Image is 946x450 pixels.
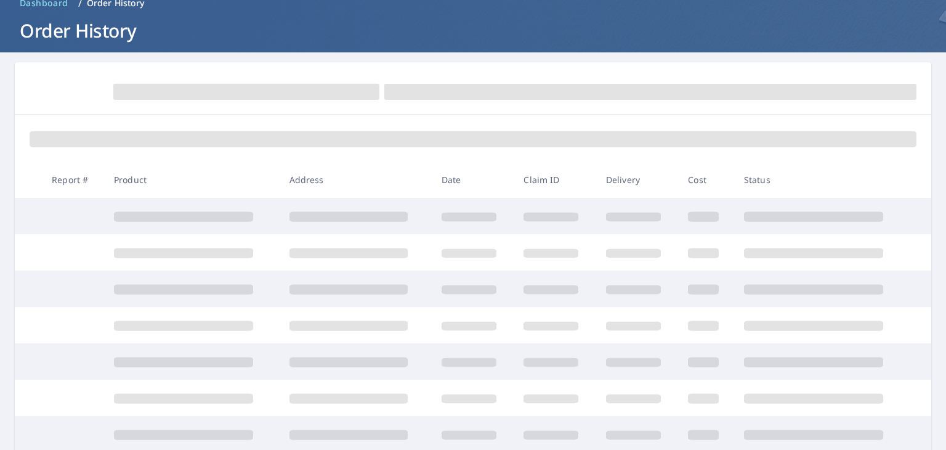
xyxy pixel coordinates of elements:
th: Claim ID [514,162,596,198]
th: Report # [42,162,104,198]
th: Cost [678,162,734,198]
th: Delivery [596,162,678,198]
th: Address [280,162,432,198]
th: Product [104,162,280,198]
th: Date [432,162,514,198]
th: Status [734,162,910,198]
h1: Order History [15,18,931,43]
